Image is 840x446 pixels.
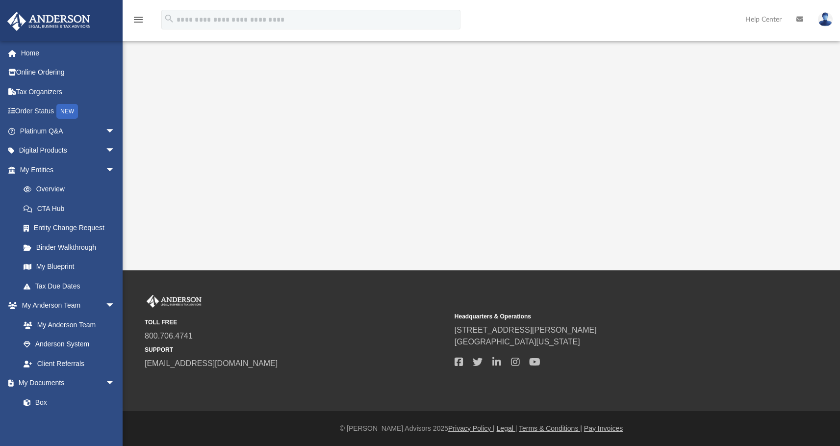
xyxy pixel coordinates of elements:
[145,345,448,354] small: SUPPORT
[14,180,130,199] a: Overview
[7,63,130,82] a: Online Ordering
[105,160,125,180] span: arrow_drop_down
[145,332,193,340] a: 800.706.4741
[164,13,175,24] i: search
[14,335,125,354] a: Anderson System
[123,423,840,434] div: © [PERSON_NAME] Advisors 2025
[145,359,278,367] a: [EMAIL_ADDRESS][DOMAIN_NAME]
[14,237,130,257] a: Binder Walkthrough
[519,424,582,432] a: Terms & Conditions |
[56,104,78,119] div: NEW
[14,315,120,335] a: My Anderson Team
[14,393,120,412] a: Box
[7,82,130,102] a: Tax Organizers
[145,318,448,327] small: TOLL FREE
[132,14,144,26] i: menu
[448,424,495,432] a: Privacy Policy |
[455,312,758,321] small: Headquarters & Operations
[14,276,130,296] a: Tax Due Dates
[455,338,580,346] a: [GEOGRAPHIC_DATA][US_STATE]
[105,296,125,316] span: arrow_drop_down
[105,373,125,394] span: arrow_drop_down
[584,424,623,432] a: Pay Invoices
[14,199,130,218] a: CTA Hub
[7,121,130,141] a: Platinum Q&Aarrow_drop_down
[14,218,130,238] a: Entity Change Request
[455,326,597,334] a: [STREET_ADDRESS][PERSON_NAME]
[7,43,130,63] a: Home
[4,12,93,31] img: Anderson Advisors Platinum Portal
[105,141,125,161] span: arrow_drop_down
[132,19,144,26] a: menu
[105,121,125,141] span: arrow_drop_down
[7,141,130,160] a: Digital Productsarrow_drop_down
[818,12,833,26] img: User Pic
[7,160,130,180] a: My Entitiesarrow_drop_down
[7,102,130,122] a: Order StatusNEW
[497,424,517,432] a: Legal |
[14,412,125,432] a: Meeting Minutes
[7,296,125,315] a: My Anderson Teamarrow_drop_down
[14,354,125,373] a: Client Referrals
[7,373,125,393] a: My Documentsarrow_drop_down
[14,257,125,277] a: My Blueprint
[145,295,204,308] img: Anderson Advisors Platinum Portal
